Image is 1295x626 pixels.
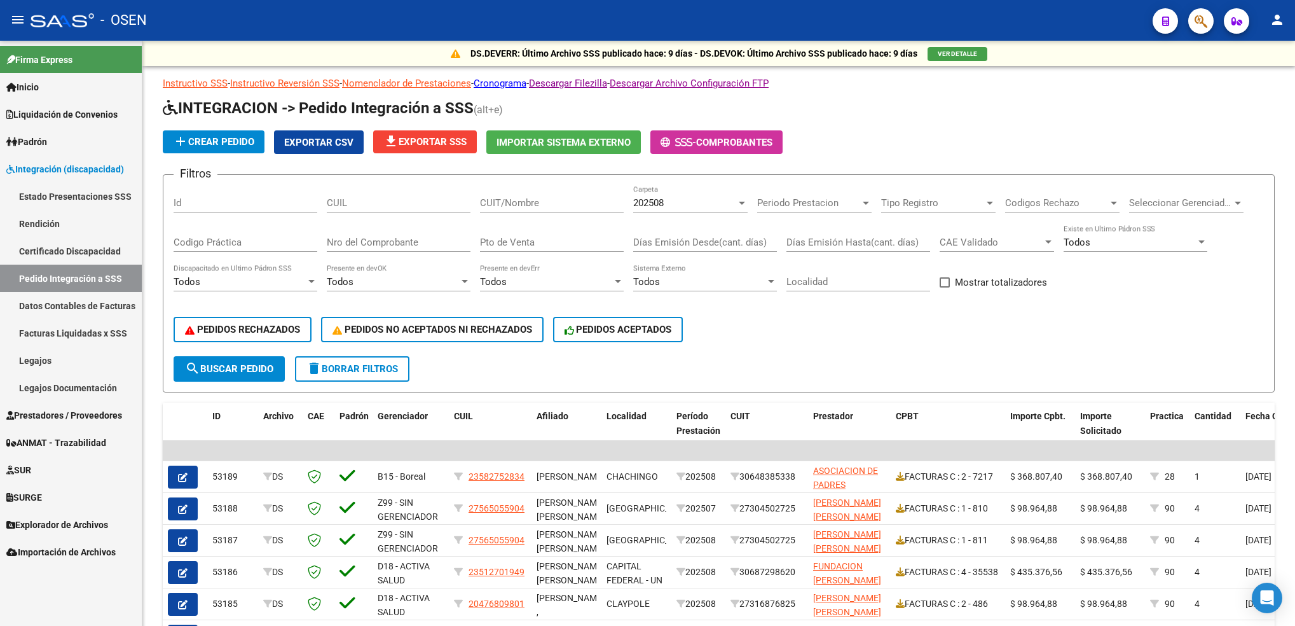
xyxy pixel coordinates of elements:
div: DS [263,533,298,548]
button: Crear Pedido [163,130,264,153]
div: 202508 [676,597,720,611]
p: - - - - - [163,76,1275,90]
span: Exportar SSS [383,136,467,148]
span: Localidad [606,411,647,421]
span: [PERSON_NAME] [PERSON_NAME] [537,561,605,586]
span: $ 435.376,56 [1010,567,1062,577]
mat-icon: delete [306,361,322,376]
span: Periodo Prestacion [757,197,860,209]
span: Exportar CSV [284,137,353,148]
span: 27565055904 [469,503,524,513]
span: D18 - ACTIVA SALUD [378,561,430,586]
span: Codigos Rechazo [1005,197,1108,209]
span: [PERSON_NAME] [PERSON_NAME] [537,497,605,522]
mat-icon: menu [10,12,25,27]
span: Importe Cpbt. [1010,411,1065,421]
span: Comprobantes [696,137,772,148]
span: B15 - Boreal [378,471,425,482]
span: Padrón [339,411,369,421]
span: D18 - ACTIVA SALUD [378,593,430,618]
a: Descargar Archivo Configuración FTP [610,78,769,89]
button: Buscar Pedido [174,356,285,382]
a: Descargar Filezilla [529,78,607,89]
div: DS [263,501,298,516]
span: [PERSON_NAME] [PERSON_NAME] [813,497,881,522]
div: FACTURAS C : 1 - 811 [896,533,1000,548]
span: $ 435.376,56 [1080,567,1132,577]
div: 27304502725 [730,533,803,548]
span: Afiliado [537,411,568,421]
span: Archivo [263,411,294,421]
span: [PERSON_NAME] [PERSON_NAME] [537,529,605,554]
span: CUIL [454,411,473,421]
div: 53189 [212,470,253,484]
datatable-header-cell: Prestador [808,403,891,459]
span: [GEOGRAPHIC_DATA] [606,503,692,513]
span: Todos [327,276,353,288]
span: $ 98.964,88 [1010,599,1057,609]
span: $ 98.964,88 [1080,599,1127,609]
div: 202508 [676,533,720,548]
span: Importar Sistema Externo [497,137,631,148]
span: SUR [6,463,31,477]
span: ID [212,411,221,421]
span: Z99 - SIN GERENCIADOR [378,497,438,522]
div: DS [263,565,298,580]
span: Integración (discapacidad) [6,162,124,176]
button: Exportar SSS [373,130,477,153]
datatable-header-cell: CUIL [449,403,531,459]
datatable-header-cell: Período Prestación [671,403,725,459]
span: Todos [480,276,507,288]
div: 53186 [212,565,253,580]
span: SURGE [6,490,42,504]
span: 202508 [633,197,664,209]
div: FACTURAS C : 2 - 486 [896,597,1000,611]
span: 4 [1195,503,1200,513]
span: ANMAT - Trazabilidad [6,436,106,450]
button: -Comprobantes [650,130,783,154]
span: Buscar Pedido [185,363,273,375]
span: 20476809801 [469,599,524,609]
span: CLAYPOLE [606,599,650,609]
span: Gerenciador [378,411,428,421]
datatable-header-cell: Gerenciador [373,403,449,459]
h3: Filtros [174,165,217,183]
datatable-header-cell: Importe Cpbt. [1005,403,1075,459]
span: Período Prestación [676,411,720,436]
div: 27316876825 [730,597,803,611]
span: 4 [1195,535,1200,545]
span: Z99 - SIN GERENCIADOR [378,529,438,554]
span: [DATE] [1245,471,1271,482]
span: 1 [1195,471,1200,482]
span: 4 [1195,567,1200,577]
span: Prestadores / Proveedores [6,408,122,422]
span: 90 [1165,599,1175,609]
span: Borrar Filtros [306,363,398,375]
mat-icon: search [185,361,200,376]
span: 90 [1165,535,1175,545]
div: Open Intercom Messenger [1252,583,1282,613]
span: Liquidación de Convenios [6,108,118,122]
datatable-header-cell: Afiliado [531,403,601,459]
span: Todos [1064,237,1090,248]
span: $ 98.964,88 [1010,535,1057,545]
button: PEDIDOS RECHAZADOS [174,317,312,342]
span: PEDIDOS ACEPTADOS [565,324,672,335]
span: [PERSON_NAME] [PERSON_NAME] [813,593,881,618]
datatable-header-cell: Archivo [258,403,303,459]
div: 53188 [212,501,253,516]
span: $ 368.807,40 [1080,471,1132,482]
div: 202508 [676,470,720,484]
mat-icon: file_download [383,134,399,149]
span: Todos [633,276,660,288]
span: Todos [174,276,200,288]
datatable-header-cell: CAE [303,403,334,459]
a: Cronograma [474,78,526,89]
span: Cantidad [1195,411,1231,421]
span: Importación de Archivos [6,545,116,559]
span: ASOCIACION DE PADRES INSTITUTO EINNO (EDUCACION INTEGRAL DEL NIÑO NO OYENTE) [813,466,886,563]
span: Tipo Registro [881,197,984,209]
span: Inicio [6,80,39,94]
div: 30648385338 [730,470,803,484]
datatable-header-cell: Cantidad [1189,403,1240,459]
